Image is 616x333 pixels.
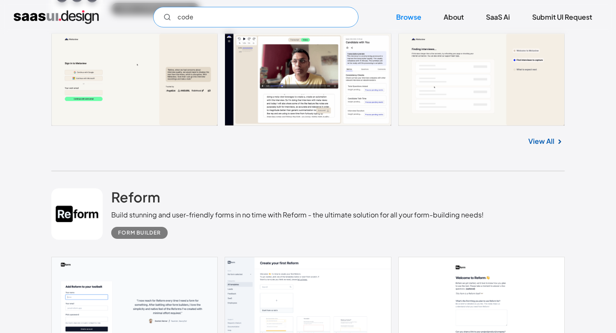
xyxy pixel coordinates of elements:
[111,210,484,220] div: Build stunning and user-friendly forms in no time with Reform - the ultimate solution for all you...
[522,8,602,27] a: Submit UI Request
[153,7,358,27] input: Search UI designs you're looking for...
[118,228,161,238] div: Form Builder
[386,8,432,27] a: Browse
[433,8,474,27] a: About
[153,7,358,27] form: Email Form
[111,188,160,210] a: Reform
[476,8,520,27] a: SaaS Ai
[14,10,99,24] a: home
[528,136,554,146] a: View All
[111,188,160,205] h2: Reform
